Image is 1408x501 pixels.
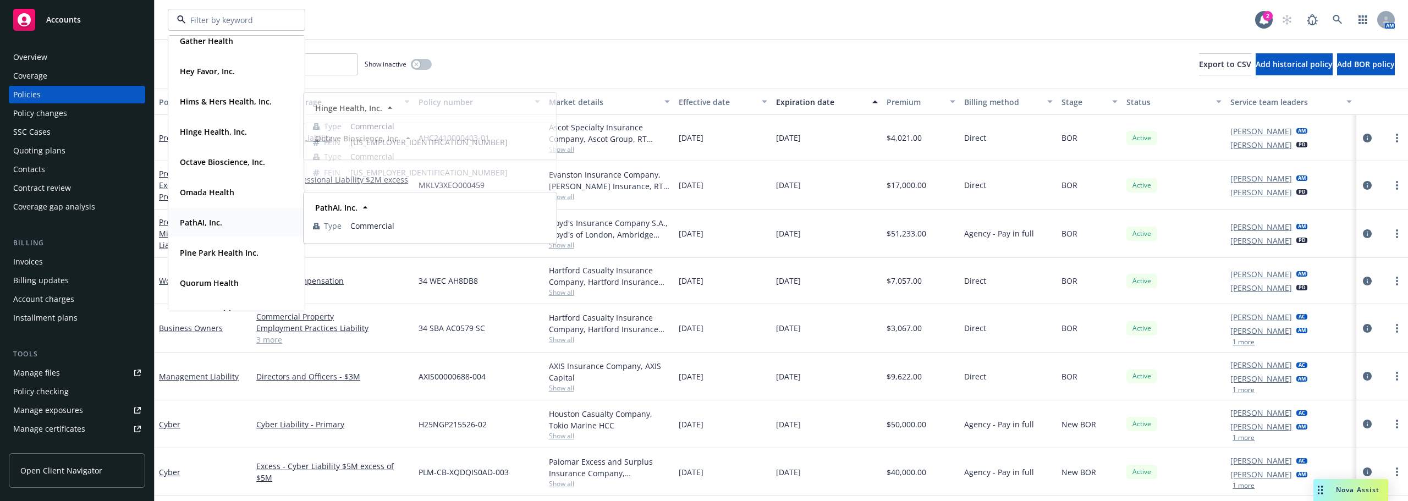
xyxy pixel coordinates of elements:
[1230,186,1292,198] a: [PERSON_NAME]
[1230,311,1292,323] a: [PERSON_NAME]
[679,132,703,144] span: [DATE]
[1131,276,1153,286] span: Active
[159,217,238,250] span: - Misc. Professional Liability
[1230,221,1292,233] a: [PERSON_NAME]
[13,420,85,438] div: Manage certificates
[324,220,342,232] span: Type
[1230,469,1292,480] a: [PERSON_NAME]
[9,104,145,122] a: Policy changes
[13,272,69,289] div: Billing updates
[776,228,801,239] span: [DATE]
[964,466,1034,478] span: Agency - Pay in full
[1361,465,1374,478] a: circleInformation
[1390,179,1404,192] a: more
[256,334,410,345] a: 3 more
[180,36,233,46] strong: Gather Health
[964,419,1034,430] span: Agency - Pay in full
[776,179,801,191] span: [DATE]
[776,96,866,108] div: Expiration date
[679,371,703,382] span: [DATE]
[1313,479,1327,501] div: Drag to move
[1131,229,1153,239] span: Active
[1230,325,1292,337] a: [PERSON_NAME]
[964,275,986,287] span: Direct
[315,202,358,213] strong: PathAI, Inc.
[13,86,41,103] div: Policies
[1390,370,1404,383] a: more
[9,142,145,159] a: Quoting plans
[180,308,285,318] strong: Roman Health Ventures Inc.
[155,89,252,115] button: Policy details
[1057,89,1122,115] button: Stage
[887,419,926,430] span: $50,000.00
[1361,322,1374,335] a: circleInformation
[549,288,670,297] span: Show all
[159,323,223,333] a: Business Owners
[9,401,145,419] a: Manage exposures
[1230,173,1292,184] a: [PERSON_NAME]
[13,309,78,327] div: Installment plans
[13,161,45,178] div: Contacts
[887,371,922,382] span: $9,622.00
[960,89,1057,115] button: Billing method
[1361,179,1374,192] a: circleInformation
[419,275,478,287] span: 34 WEC AH8DB8
[964,322,986,334] span: Direct
[679,322,703,334] span: [DATE]
[1061,96,1105,108] div: Stage
[549,240,670,250] span: Show all
[1361,370,1374,383] a: circleInformation
[1230,421,1292,432] a: [PERSON_NAME]
[887,466,926,478] span: $40,000.00
[159,276,246,286] a: Workers' Compensation
[1361,274,1374,288] a: circleInformation
[9,439,145,456] a: Manage claims
[679,275,703,287] span: [DATE]
[159,371,239,382] a: Management Liability
[13,290,74,308] div: Account charges
[544,89,674,115] button: Market details
[315,133,400,144] strong: Octave Bioscience, Inc.
[1233,482,1255,489] button: 1 more
[1230,139,1292,151] a: [PERSON_NAME]
[679,228,703,239] span: [DATE]
[772,89,882,115] button: Expiration date
[9,272,145,289] a: Billing updates
[1337,53,1395,75] button: Add BOR policy
[549,192,670,201] span: Show all
[13,364,60,382] div: Manage files
[549,145,670,154] span: Show all
[13,439,69,456] div: Manage claims
[549,335,670,344] span: Show all
[180,217,222,228] strong: PathAI, Inc.
[776,275,801,287] span: [DATE]
[1199,59,1251,69] span: Export to CSV
[9,383,145,400] a: Policy checking
[419,419,487,430] span: H25NGP215526-02
[679,179,703,191] span: [DATE]
[20,465,102,476] span: Open Client Navigator
[964,96,1041,108] div: Billing method
[256,419,410,430] a: Cyber Liability - Primary
[1122,89,1226,115] button: Status
[549,408,670,431] div: Houston Casualty Company, Tokio Marine HCC
[9,349,145,360] div: Tools
[1256,59,1333,69] span: Add historical policy
[1061,466,1096,478] span: New BOR
[776,466,801,478] span: [DATE]
[1263,11,1273,21] div: 2
[419,371,486,382] span: AXIS00000688-004
[1352,9,1374,31] a: Switch app
[1230,455,1292,466] a: [PERSON_NAME]
[180,96,272,107] strong: Hims & Hers Health, Inc.
[887,179,926,191] span: $17,000.00
[9,290,145,308] a: Account charges
[549,122,670,145] div: Ascot Specialty Insurance Company, Ascot Group, RT Specialty Insurance Services, LLC (RSG Special...
[679,419,703,430] span: [DATE]
[186,14,283,26] input: Filter by keyword
[549,383,670,393] span: Show all
[9,309,145,327] a: Installment plans
[887,322,922,334] span: $3,067.00
[1131,180,1153,190] span: Active
[1131,323,1153,333] span: Active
